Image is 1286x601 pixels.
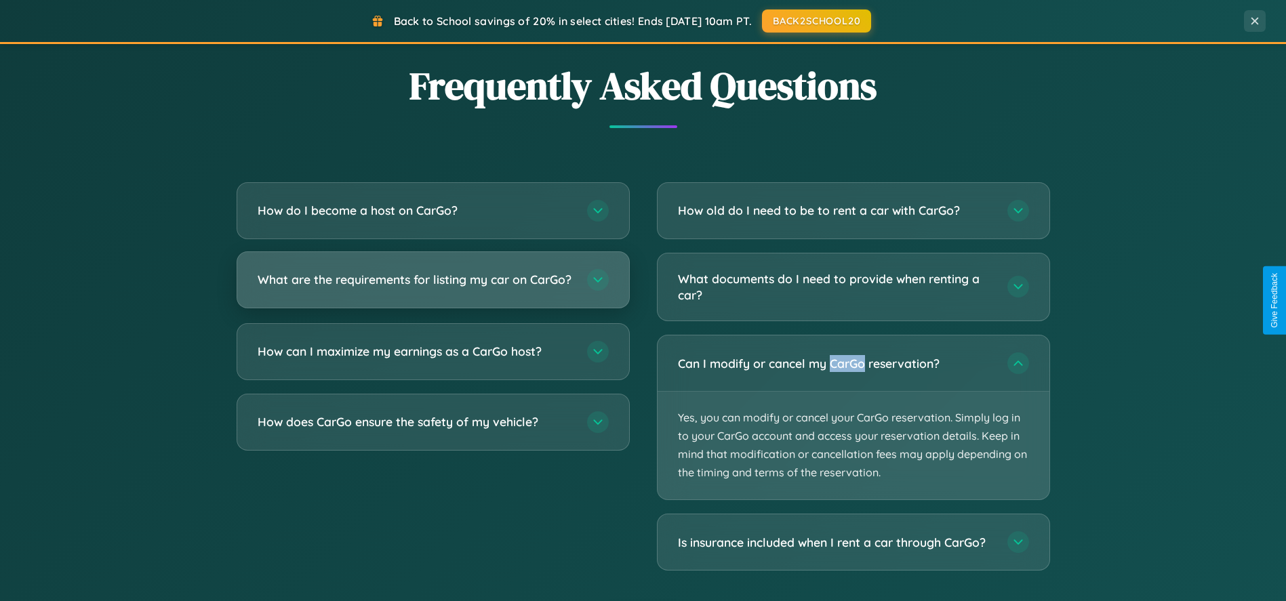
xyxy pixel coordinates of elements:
[394,14,752,28] span: Back to School savings of 20% in select cities! Ends [DATE] 10am PT.
[678,355,994,372] h3: Can I modify or cancel my CarGo reservation?
[678,202,994,219] h3: How old do I need to be to rent a car with CarGo?
[678,533,994,550] h3: Is insurance included when I rent a car through CarGo?
[258,202,574,219] h3: How do I become a host on CarGo?
[258,413,574,430] h3: How does CarGo ensure the safety of my vehicle?
[237,60,1050,112] h2: Frequently Asked Questions
[678,270,994,304] h3: What documents do I need to provide when renting a car?
[658,392,1049,499] p: Yes, you can modify or cancel your CarGo reservation. Simply log in to your CarGo account and acc...
[1270,273,1279,328] div: Give Feedback
[762,9,871,33] button: BACK2SCHOOL20
[258,343,574,360] h3: How can I maximize my earnings as a CarGo host?
[258,271,574,288] h3: What are the requirements for listing my car on CarGo?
